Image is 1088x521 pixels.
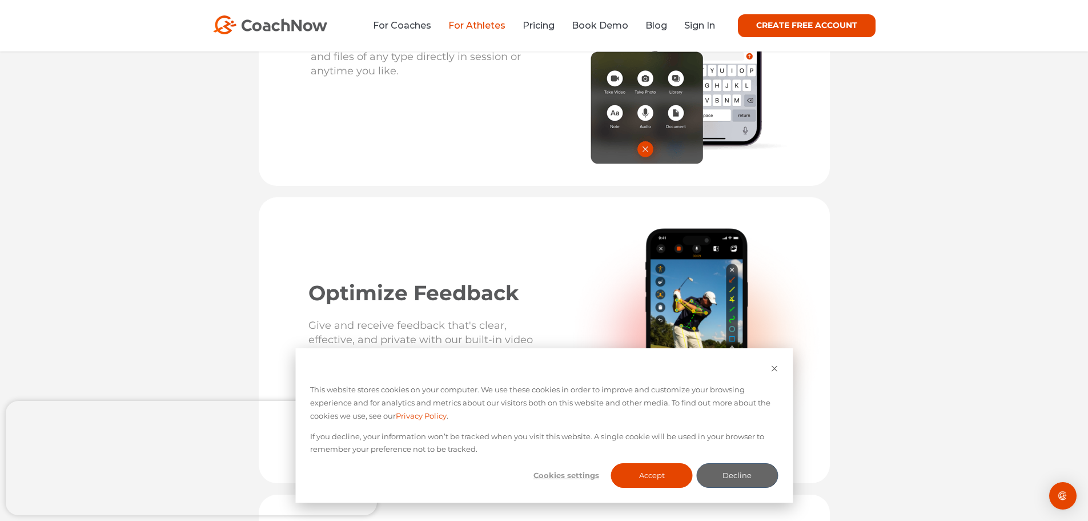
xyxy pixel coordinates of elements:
iframe: Popup CTA [6,401,377,515]
a: Pricing [523,20,555,31]
button: Accept [611,463,693,488]
p: If you decline, your information won’t be tracked when you visit this website. A single cookie wi... [310,430,778,456]
button: Dismiss cookie banner [770,363,778,376]
img: CoachNow Golf Analysis showing annotations, AI-enabled Skeleton Tracking, and coachcam with a gol... [565,222,828,459]
a: Blog [645,20,667,31]
a: Book Demo [572,20,628,31]
button: Decline [696,463,778,488]
img: CoachNow Logo [213,15,327,34]
a: For Coaches [373,20,431,31]
div: Cookie banner [295,348,793,503]
a: Sign In [684,20,715,31]
div: Open Intercom Messenger [1049,482,1077,510]
a: For Athletes [448,20,505,31]
button: Cookies settings [525,463,607,488]
a: Privacy Policy [396,409,447,423]
p: Give and receive feedback that's clear, effective, and private with our built-in video analysis s... [308,319,539,402]
span: Optimize Feedback [308,280,519,305]
a: CREATE FREE ACCOUNT [738,14,876,37]
p: This website stores cookies on your computer. We use these cookies in order to improve and custom... [310,383,778,422]
p: Record and share videos, images, text, audio, and files of any type directly in session or anytim... [311,35,544,90]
